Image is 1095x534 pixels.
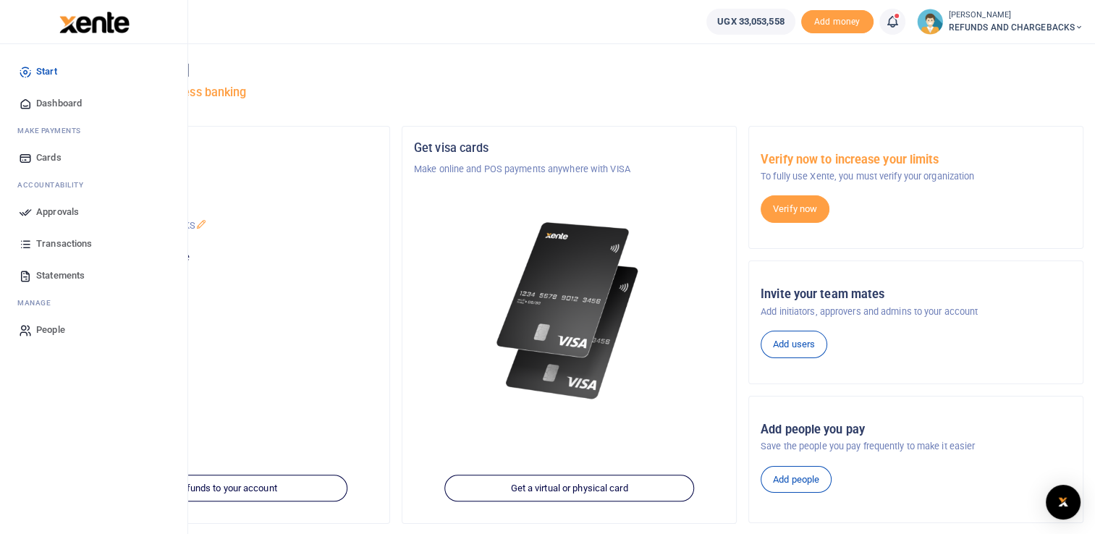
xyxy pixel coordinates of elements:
[949,9,1083,22] small: [PERSON_NAME]
[12,292,176,314] li: M
[949,21,1083,34] span: REFUNDS AND CHARGEBACKS
[761,169,1071,184] p: To fully use Xente, you must verify your organization
[491,211,647,411] img: xente-_physical_cards.png
[36,205,79,219] span: Approvals
[36,323,65,337] span: People
[917,9,943,35] img: profile-user
[55,62,1083,78] h4: Hello [PERSON_NAME]
[67,219,378,233] p: REFUNDS AND CHARGEBACKS
[36,96,82,111] span: Dashboard
[67,162,378,177] p: XENTE TECH LIMITED
[761,439,1071,454] p: Save the people you pay frequently to make it easier
[67,197,378,211] h5: Account
[36,237,92,251] span: Transactions
[55,85,1083,100] h5: Welcome to better business banking
[98,475,348,502] a: Add funds to your account
[706,9,795,35] a: UGX 33,053,558
[36,268,85,283] span: Statements
[717,14,784,29] span: UGX 33,053,558
[444,475,695,502] a: Get a virtual or physical card
[414,141,724,156] h5: Get visa cards
[12,260,176,292] a: Statements
[801,10,874,34] span: Add money
[12,56,176,88] a: Start
[67,141,378,156] h5: Organization
[12,228,176,260] a: Transactions
[917,9,1083,35] a: profile-user [PERSON_NAME] REFUNDS AND CHARGEBACKS
[67,250,378,265] p: Your current account balance
[12,174,176,196] li: Ac
[761,331,827,358] a: Add users
[12,119,176,142] li: M
[58,16,130,27] a: logo-small logo-large logo-large
[654,518,669,533] button: Close
[36,151,62,165] span: Cards
[36,64,57,79] span: Start
[701,9,800,35] li: Wallet ballance
[12,88,176,119] a: Dashboard
[59,12,130,33] img: logo-large
[761,466,832,493] a: Add people
[25,125,81,136] span: ake Payments
[801,10,874,34] li: Toup your wallet
[25,297,51,308] span: anage
[12,314,176,346] a: People
[761,423,1071,437] h5: Add people you pay
[761,195,829,223] a: Verify now
[801,15,874,26] a: Add money
[67,268,378,283] h5: UGX 33,053,558
[1046,485,1081,520] div: Open Intercom Messenger
[761,287,1071,302] h5: Invite your team mates
[761,153,1071,167] h5: Verify now to increase your limits
[414,162,724,177] p: Make online and POS payments anywhere with VISA
[12,142,176,174] a: Cards
[28,179,83,190] span: countability
[761,305,1071,319] p: Add initiators, approvers and admins to your account
[12,196,176,228] a: Approvals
